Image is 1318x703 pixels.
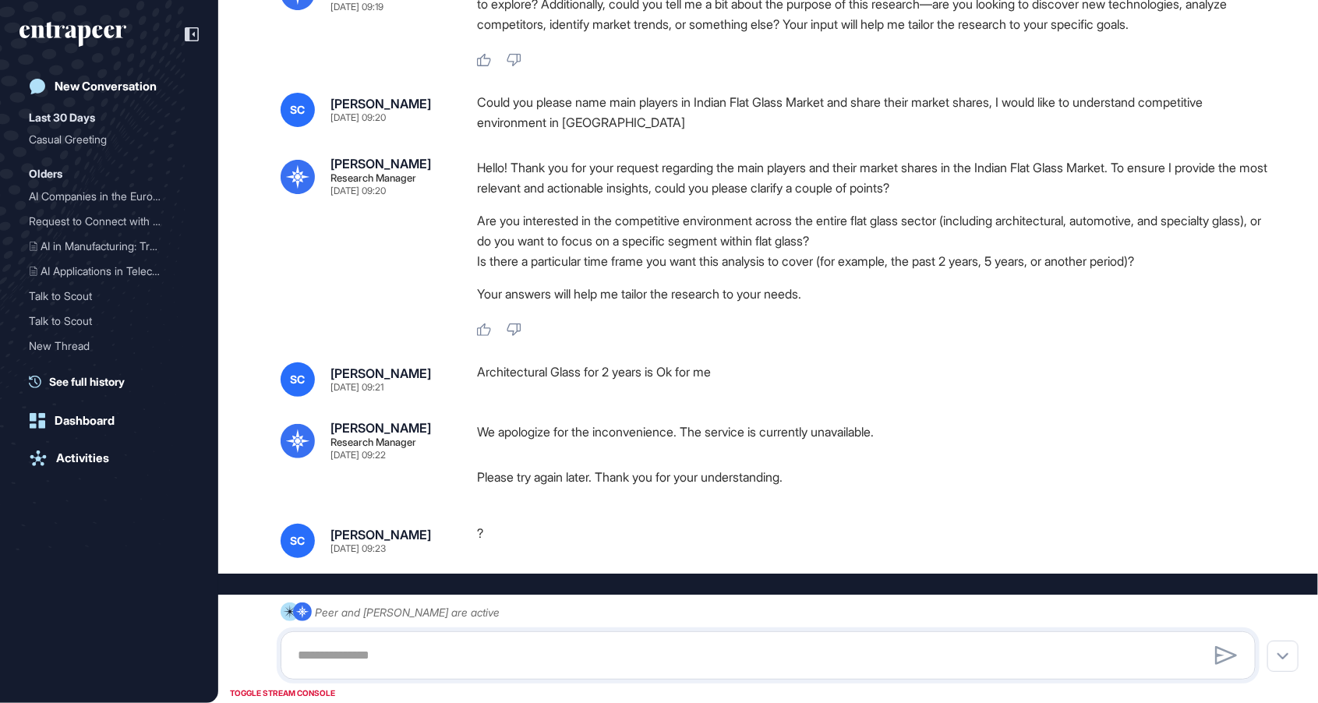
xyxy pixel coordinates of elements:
li: Is there a particular time frame you want this analysis to cover (for example, the past 2 years, ... [477,251,1268,271]
li: Are you interested in the competitive environment across the entire flat glass sector (including ... [477,210,1268,251]
div: Recent Use Cases of Gold ... [29,359,177,383]
span: SC [291,373,306,386]
div: AI in Manufacturing: Tran... [29,234,177,259]
div: [DATE] 09:21 [330,383,383,392]
div: Talk to Scout [29,309,189,334]
div: Research Manager [330,173,416,183]
div: [DATE] 09:23 [330,544,386,553]
div: Casual Greeting [29,127,189,152]
div: [PERSON_NAME] [330,157,431,170]
a: Dashboard [19,405,199,436]
span: SC [291,104,306,116]
div: AI in Manufacturing: Transforming Processes and Enhancing Efficiency [29,234,189,259]
p: Hello! Thank you for your request regarding the main players and their market shares in the India... [477,157,1268,198]
div: Talk to Scout [29,284,189,309]
div: Research Manager [330,437,416,447]
div: Architectural Glass for 2 years is Ok for me [477,362,1268,397]
div: [PERSON_NAME] [330,367,431,380]
div: Last 30 Days [29,108,95,127]
div: Request to Connect with T... [29,209,177,234]
div: Casual Greeting [29,127,177,152]
div: [PERSON_NAME] [330,97,431,110]
div: entrapeer-logo [19,22,126,47]
div: New Conversation [55,79,157,94]
div: Request to Connect with Tracy [29,209,189,234]
div: [DATE] 09:19 [330,2,383,12]
div: AI Applications in Telecommunications: A Comprehensive Scouting Report [29,259,189,284]
div: Dashboard [55,414,115,428]
a: New Conversation [19,71,199,102]
div: Talk to Scout [29,309,177,334]
div: [DATE] 09:20 [330,186,386,196]
p: Your answers will help me tailor the research to your needs. [477,284,1268,304]
div: Could you please name main players in Indian Flat Glass Market and share their market shares, I w... [477,93,1268,132]
a: Activities [19,443,199,474]
span: See full history [49,373,125,390]
div: New Thread [29,334,189,359]
div: AI Applications in Teleco... [29,259,177,284]
div: [PERSON_NAME] [330,422,431,434]
div: New Thread [29,334,177,359]
div: Talk to Scout [29,284,177,309]
div: AI Companies in the Europ... [29,184,177,209]
div: ? [477,524,1268,558]
div: [PERSON_NAME] [330,528,431,541]
div: [DATE] 09:20 [330,113,386,122]
div: Recent Use Cases of Gold in the Financial Landscape [29,359,189,383]
div: Olders [29,164,62,183]
a: See full history [29,373,199,390]
div: [DATE] 09:22 [330,450,386,460]
div: Activities [56,451,109,465]
span: SC [291,535,306,547]
p: We apologize for the inconvenience. The service is currently unavailable. [477,422,1268,442]
p: Please try again later. Thank you for your understanding. [477,467,1268,487]
div: AI Companies in the European Finance Industry [29,184,189,209]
